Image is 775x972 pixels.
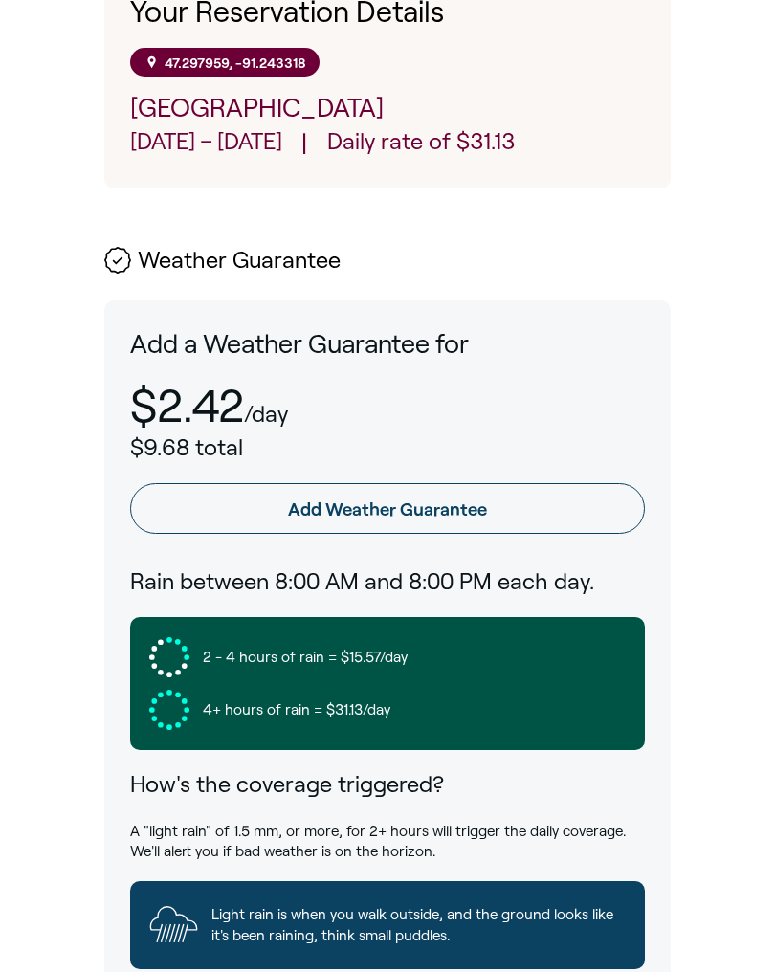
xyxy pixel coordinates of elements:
[130,126,282,163] p: [DATE] – [DATE]
[301,126,307,163] span: |
[244,402,288,427] p: /day
[130,90,645,126] p: [GEOGRAPHIC_DATA]
[130,435,243,460] span: $9.68 total
[327,126,515,163] p: Daily rate of $31.13
[203,699,390,719] span: 4+ hours of rain = $31.13/day
[165,55,306,71] p: 47.297959, -91.243318
[130,821,645,862] p: A "light rain" of 1.5 mm, or more, for 2+ hours will trigger the daily coverage. We'll alert you ...
[130,769,645,801] h3: How's the coverage triggered?
[130,326,645,363] p: Add a Weather Guarantee for
[130,483,645,533] a: Add Weather Guarantee
[130,566,645,598] h3: Rain between 8:00 AM and 8:00 PM each day.
[211,904,626,945] span: Light rain is when you walk outside, and the ground looks like it's been raining, think small pud...
[203,647,408,667] span: 2 - 4 hours of rain = $15.57/day
[130,381,244,431] p: $2.42
[104,247,671,274] h2: Weather Guarantee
